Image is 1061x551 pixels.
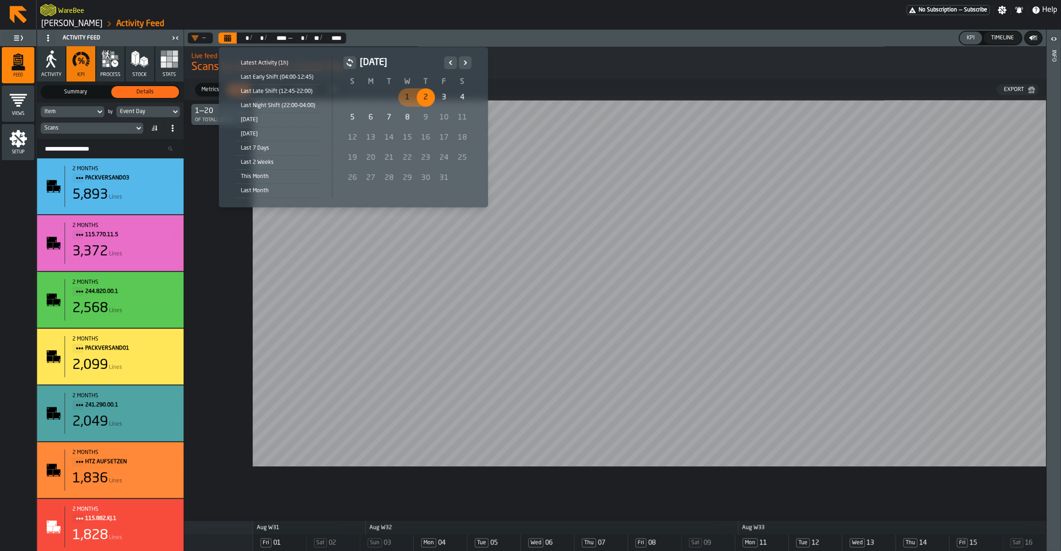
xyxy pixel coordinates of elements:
div: Tuesday, October 21, 2025 [380,149,398,167]
div: Monday, October 27, 2025 [362,169,380,187]
div: 6 [362,108,380,127]
div: Sunday, October 12, 2025 [343,129,362,147]
div: Latest Activity (1h) [235,58,321,68]
div: Wednesday, October 22, 2025 [398,149,417,167]
div: 12 [343,129,362,147]
div: Today, Thursday, October 9, 2025 [417,108,435,127]
div: Tuesday, October 14, 2025 [380,129,398,147]
button: button- [343,56,356,69]
div: [DATE] [235,115,321,125]
button: Next [459,56,471,69]
div: Saturday, October 4, 2025 [453,88,471,107]
div: Sunday, October 26, 2025 [343,169,362,187]
div: 2 [417,88,435,107]
div: 22 [398,149,417,167]
div: 13 [362,129,380,147]
div: Friday, October 17, 2025 [435,129,453,147]
div: 19 [343,149,362,167]
div: 24 [435,149,453,167]
div: Saturday, October 11, 2025 [453,108,471,127]
th: W [398,76,417,87]
div: 29 [398,169,417,187]
div: Monday, October 13, 2025 [362,129,380,147]
div: 9 [417,108,435,127]
div: Monday, October 6, 2025 [362,108,380,127]
div: Last Month [235,186,321,196]
div: Wednesday, October 29, 2025 [398,169,417,187]
div: 11 [453,108,471,127]
div: 21 [380,149,398,167]
div: Last 2 Weeks [235,157,321,167]
div: 18 [453,129,471,147]
th: S [453,76,471,87]
div: 28 [380,169,398,187]
th: M [362,76,380,87]
div: Last 7 Days [235,143,321,153]
div: Thursday, October 2, 2025 selected [417,88,435,107]
div: Thursday, October 30, 2025 [417,169,435,187]
div: Saturday, October 18, 2025 [453,129,471,147]
div: Thursday, October 23, 2025 [417,149,435,167]
div: 30 [417,169,435,187]
div: Saturday, October 25, 2025 [453,149,471,167]
th: T [417,76,435,87]
h2: [DATE] [360,56,440,69]
div: 3 [435,88,453,107]
div: 31 [435,169,453,187]
div: Friday, October 31, 2025 [435,169,453,187]
div: Tuesday, October 7, 2025 [380,108,398,127]
div: Thursday, October 16, 2025 [417,129,435,147]
div: 5 [343,108,362,127]
div: Sunday, October 19, 2025 [343,149,362,167]
div: 16 [417,129,435,147]
div: Friday, October 24, 2025 [435,149,453,167]
div: Sunday, October 5, 2025 [343,108,362,127]
div: Last Late Shift (12:45-22:00) [235,86,321,97]
th: F [435,76,453,87]
button: Previous [444,56,457,69]
div: Last Early Shift (04:00-12:45) [235,72,321,82]
div: Monday, October 20, 2025 [362,149,380,167]
th: S [343,76,362,87]
div: [DATE] [235,129,321,139]
div: 7 [380,108,398,127]
div: 25 [453,149,471,167]
div: 23 [417,149,435,167]
div: Wednesday, October 1, 2025 selected [398,88,417,107]
div: 27 [362,169,380,187]
div: This Month [235,172,321,182]
div: Wednesday, October 8, 2025, Last available date [398,108,417,127]
th: T [380,76,398,87]
div: 8 [398,108,417,127]
div: Select date range Select date range [226,54,481,200]
div: Tuesday, October 28, 2025 [380,169,398,187]
div: 4 [453,88,471,107]
div: Wednesday, October 15, 2025 [398,129,417,147]
div: 14 [380,129,398,147]
div: October 2025 [343,56,471,188]
div: Friday, October 3, 2025 [435,88,453,107]
table: October 2025 [343,76,471,188]
div: Friday, October 10, 2025 [435,108,453,127]
div: 26 [343,169,362,187]
div: 20 [362,149,380,167]
div: Last Night Shift (22:00-04:00) [235,101,321,111]
div: 15 [398,129,417,147]
div: 1 [398,88,417,107]
div: 17 [435,129,453,147]
div: 10 [435,108,453,127]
